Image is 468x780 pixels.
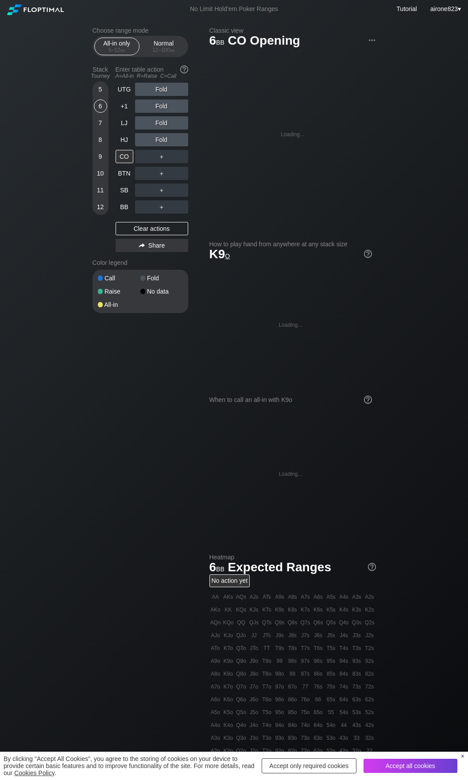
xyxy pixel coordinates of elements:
[325,719,337,731] div: 54o
[216,563,224,573] span: bb
[351,681,363,693] div: 73s
[116,133,133,146] div: HJ
[364,642,376,654] div: T2s
[248,706,260,719] div: J5o
[89,62,112,83] div: Stack
[312,616,325,629] div: Q6s
[286,681,299,693] div: 87o
[89,73,112,79] div: Tourney
[364,706,376,719] div: 52s
[364,693,376,706] div: 62s
[248,591,260,603] div: AJs
[143,38,184,55] div: Normal
[286,668,299,680] div: 88
[248,642,260,654] div: JTo
[274,732,286,744] div: 93o
[312,668,325,680] div: 86s
[351,642,363,654] div: T3s
[209,604,222,616] div: AKo
[209,554,376,561] h2: Heatmap
[177,5,291,15] div: No Limit Hold’em Poker Ranges
[248,629,260,642] div: JJ
[261,681,273,693] div: T7o
[208,34,226,49] span: 6
[364,732,376,744] div: 32s
[351,732,363,744] div: 33
[325,693,337,706] div: 65s
[116,167,133,180] div: BTN
[235,681,248,693] div: Q7o
[338,693,350,706] div: 64s
[209,574,250,587] div: No action yet
[94,133,107,146] div: 8
[325,604,337,616] div: K5s
[367,35,377,45] img: ellipsis.fd386fe8.svg
[312,719,325,731] div: 64o
[338,668,350,680] div: 84s
[351,706,363,719] div: 53s
[274,629,286,642] div: J9s
[338,629,350,642] div: J4s
[209,560,376,574] h1: Expected Ranges
[312,745,325,757] div: 62o
[364,591,376,603] div: A2s
[140,275,183,281] div: Fold
[286,745,299,757] div: 82o
[262,758,356,773] div: Accept only required cookies
[338,719,350,731] div: 44
[351,616,363,629] div: Q3s
[397,5,417,12] a: Tutorial
[209,616,222,629] div: AQo
[351,693,363,706] div: 63s
[135,83,188,96] div: Fold
[364,604,376,616] div: K2s
[222,629,235,642] div: KJo
[312,693,325,706] div: 66
[179,65,189,74] img: help.32db89a4.svg
[248,668,260,680] div: J8o
[209,655,222,667] div: A9o
[312,681,325,693] div: 76s
[116,73,188,79] div: A=All-in R=Raise C=Call
[364,655,376,667] div: 92s
[116,62,188,83] div: Enter table action
[135,200,188,214] div: ＋
[312,642,325,654] div: T6s
[286,616,299,629] div: Q8s
[461,753,464,760] div: ×
[209,396,372,403] div: When to call an all-in with K9o
[261,719,273,731] div: T4o
[312,706,325,719] div: 65o
[209,745,222,757] div: A2o
[261,693,273,706] div: T6o
[325,629,337,642] div: J5s
[325,616,337,629] div: Q5s
[222,745,235,757] div: K2o
[274,642,286,654] div: T9s
[364,681,376,693] div: 72s
[299,655,312,667] div: 97s
[279,471,302,477] div: Loading...
[120,47,125,53] span: bb
[286,591,299,603] div: A8s
[325,591,337,603] div: A5s
[209,629,222,642] div: AJo
[235,732,248,744] div: Q3o
[351,629,363,642] div: J3s
[222,655,235,667] div: K9o
[338,591,350,603] div: A4s
[248,745,260,757] div: J2o
[222,604,235,616] div: KK
[428,4,462,14] div: ▾
[363,395,373,405] img: help.32db89a4.svg
[248,655,260,667] div: J9o
[299,693,312,706] div: 76o
[338,732,350,744] div: 43o
[248,616,260,629] div: QJs
[312,604,325,616] div: K6s
[98,302,140,308] div: All-in
[367,562,377,572] img: help.32db89a4.svg
[116,239,188,252] div: Share
[261,629,273,642] div: JTs
[93,256,188,270] div: Color legend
